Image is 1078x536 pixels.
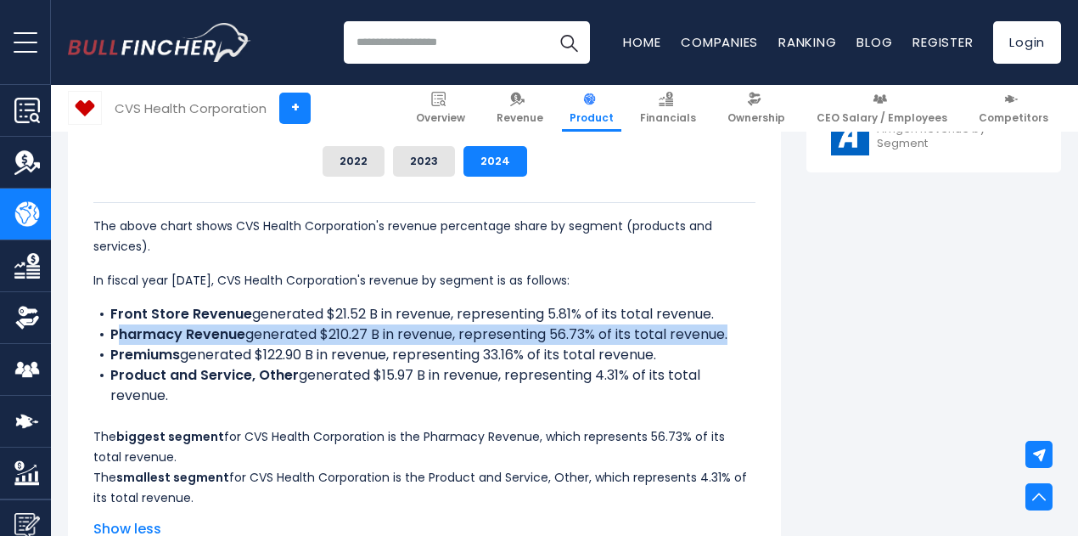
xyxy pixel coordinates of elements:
span: Revenue [497,111,543,125]
b: Pharmacy Revenue [110,324,245,344]
a: Revenue [489,85,551,132]
a: Companies [681,33,758,51]
img: AMGN logo [829,117,872,155]
a: Product [562,85,621,132]
li: generated $15.97 B in revenue, representing 4.31% of its total revenue. [93,365,755,406]
a: Overview [408,85,473,132]
b: smallest segment [116,469,229,486]
a: Competitors [971,85,1056,132]
img: Bullfincher logo [68,23,251,62]
button: 2022 [323,146,385,177]
span: Overview [416,111,465,125]
b: biggest segment [116,428,224,445]
p: The above chart shows CVS Health Corporation's revenue percentage share by segment (products and ... [93,216,755,257]
a: CEO Salary / Employees [809,85,955,132]
li: generated $21.52 B in revenue, representing 5.81% of its total revenue. [93,304,755,324]
span: CEO Salary / Employees [817,111,947,125]
div: The for CVS Health Corporation is the Pharmacy Revenue, which represents 56.73% of its total reve... [93,202,755,508]
a: Financials [632,85,704,132]
b: Premiums [110,345,180,364]
img: Ownership [14,305,40,330]
a: Home [623,33,660,51]
a: Login [993,21,1061,64]
button: 2023 [393,146,455,177]
a: Amgen Revenue by Segment [819,113,1048,160]
a: Ranking [778,33,836,51]
li: generated $210.27 B in revenue, representing 56.73% of its total revenue. [93,324,755,345]
span: Product [570,111,614,125]
a: Blog [856,33,892,51]
span: Financials [640,111,696,125]
b: Front Store Revenue [110,304,252,324]
span: Amgen Revenue by Segment [877,122,1038,151]
img: CVS logo [69,92,101,124]
b: Product and Service, Other [110,365,299,385]
span: Competitors [979,111,1048,125]
span: Ownership [727,111,785,125]
a: Ownership [720,85,793,132]
p: In fiscal year [DATE], CVS Health Corporation's revenue by segment is as follows: [93,270,755,291]
a: + [279,93,311,124]
li: generated $122.90 B in revenue, representing 33.16% of its total revenue. [93,345,755,365]
button: Search [547,21,590,64]
a: Go to homepage [68,23,250,62]
div: CVS Health Corporation [115,99,267,118]
a: Register [912,33,973,51]
button: 2024 [463,146,527,177]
